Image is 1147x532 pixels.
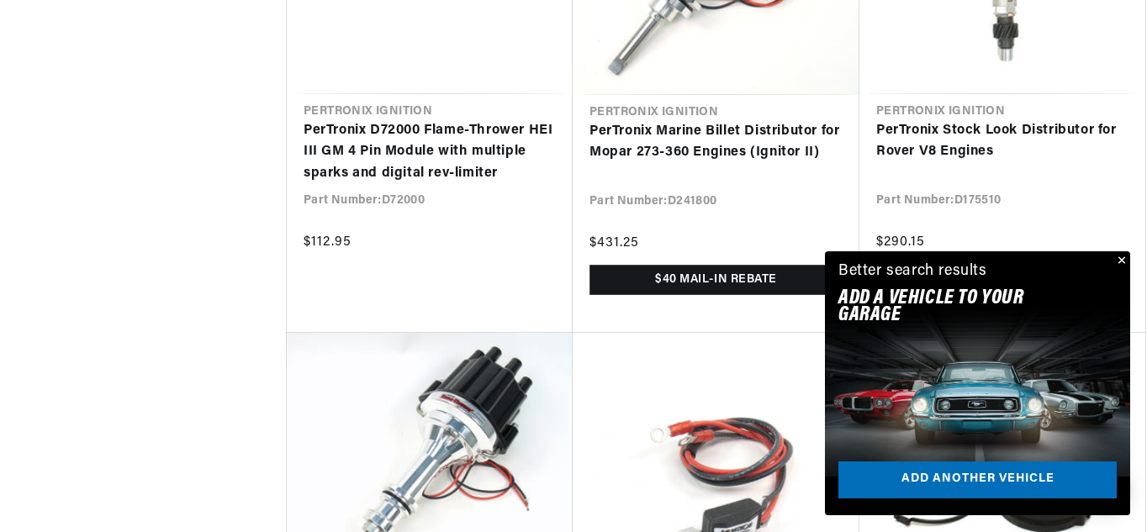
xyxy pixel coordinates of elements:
[1110,251,1130,271] button: Close
[876,120,1128,163] a: PerTronix Stock Look Distributor for Rover V8 Engines
[838,461,1117,499] a: Add another vehicle
[838,260,987,284] div: Better search results
[304,120,556,185] a: PerTronix D72000 Flame-Thrower HEI III GM 4 Pin Module with multiple sparks and digital rev-limiter
[589,121,843,164] a: PerTronix Marine Billet Distributor for Mopar 273-360 Engines (Ignitor II)
[838,290,1075,324] h2: Add A VEHICLE to your garage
